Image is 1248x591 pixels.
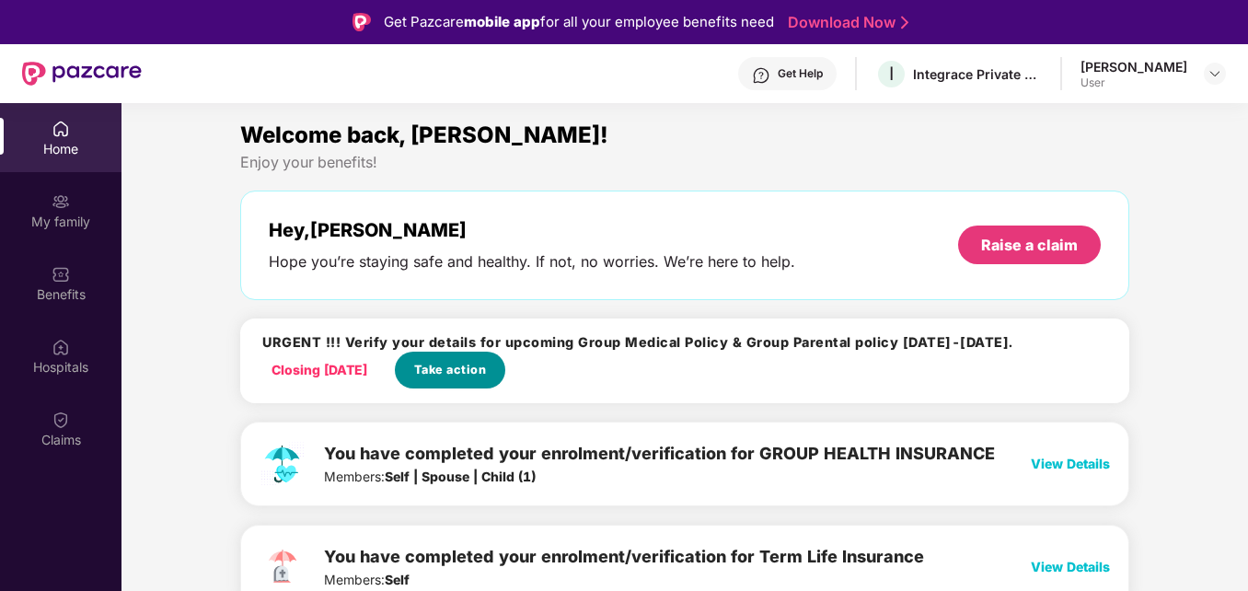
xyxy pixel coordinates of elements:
img: svg+xml;base64,PHN2ZyBpZD0iRHJvcGRvd24tMzJ4MzIiIHhtbG5zPSJodHRwOi8vd3d3LnczLm9yZy8yMDAwL3N2ZyIgd2... [1208,66,1222,81]
span: I [889,63,894,85]
div: Enjoy your benefits! [240,153,1129,172]
img: svg+xml;base64,PHN2ZyBpZD0iQ2xhaW0iIHhtbG5zPSJodHRwOi8vd3d3LnczLm9yZy8yMDAwL3N2ZyIgd2lkdGg9IjIwIi... [52,411,70,429]
img: svg+xml;base64,PHN2ZyBpZD0iSGVscC0zMngzMiIgeG1sbnM9Imh0dHA6Ly93d3cudzMub3JnLzIwMDAvc3ZnIiB3aWR0aD... [752,66,770,85]
span: You have completed your enrolment/verification for GROUP HEALTH INSURANCE [324,444,995,463]
button: Take action [395,352,505,388]
img: svg+xml;base64,PHN2ZyB3aWR0aD0iMjAiIGhlaWdodD0iMjAiIHZpZXdCb3g9IjAgMCAyMCAyMCIgZmlsbD0ibm9uZSIgeG... [52,192,70,211]
img: svg+xml;base64,PHN2ZyBpZD0iSG9zcGl0YWxzIiB4bWxucz0iaHR0cDovL3d3dy53My5vcmcvMjAwMC9zdmciIHdpZHRoPS... [52,338,70,356]
h4: URGENT !!! Verify your details for upcoming Group Medical Policy & Group Parental policy [DATE]-[... [262,333,1013,352]
img: svg+xml;base64,PHN2ZyBpZD0iSG9tZSIgeG1sbnM9Imh0dHA6Ly93d3cudzMub3JnLzIwMDAvc3ZnIiB3aWR0aD0iMjAiIG... [52,120,70,138]
div: User [1080,75,1187,90]
div: Get Help [778,66,823,81]
span: View Details [1031,456,1110,471]
div: Integrace Private Limited [913,65,1042,83]
div: Hey, [PERSON_NAME] [269,219,795,241]
div: Members: [324,544,924,590]
img: New Pazcare Logo [22,62,142,86]
b: Self [385,572,410,587]
span: You have completed your enrolment/verification for Term Life Insurance [324,547,924,566]
div: Closing [DATE] [272,360,367,380]
div: [PERSON_NAME] [1080,58,1187,75]
strong: mobile app [464,13,540,30]
span: View Details [1031,559,1110,574]
img: svg+xml;base64,PHN2ZyB4bWxucz0iaHR0cDovL3d3dy53My5vcmcvMjAwMC9zdmciIHdpZHRoPSIxMzIuNzYzIiBoZWlnaH... [260,441,306,487]
img: svg+xml;base64,PHN2ZyBpZD0iQmVuZWZpdHMiIHhtbG5zPSJodHRwOi8vd3d3LnczLm9yZy8yMDAwL3N2ZyIgd2lkdGg9Ij... [52,265,70,284]
div: Raise a claim [981,235,1078,255]
img: Logo [352,13,371,31]
b: Self | Spouse | Child (1) [385,469,536,484]
div: Hope you’re staying safe and healthy. If not, no worries. We’re here to help. [269,252,795,272]
img: Stroke [901,13,908,32]
div: Get Pazcare for all your employee benefits need [384,11,774,33]
a: Download Now [788,13,903,32]
span: Take action [414,361,487,379]
span: Welcome back, [PERSON_NAME]! [240,122,608,148]
div: Members: [324,441,995,487]
img: svg+xml;base64,PHN2ZyB4bWxucz0iaHR0cDovL3d3dy53My5vcmcvMjAwMC9zdmciIHdpZHRoPSI3MiIgaGVpZ2h0PSI3Mi... [260,544,306,590]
